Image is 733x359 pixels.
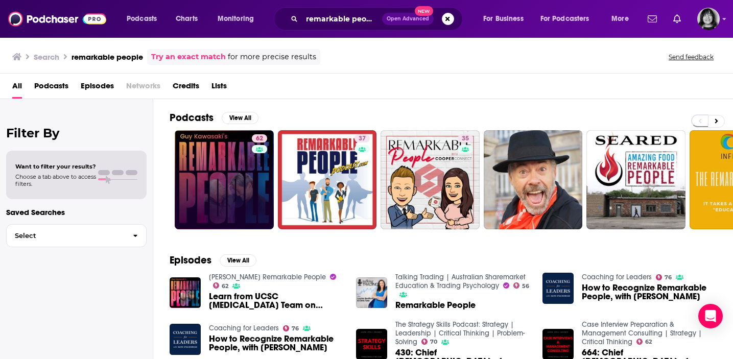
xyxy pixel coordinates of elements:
[534,11,604,27] button: open menu
[395,301,476,309] a: Remarkable People
[120,11,170,27] button: open menu
[582,283,717,301] a: How to Recognize Remarkable People, with Guy Kawasaki
[170,254,211,267] h2: Episodes
[698,304,723,328] div: Open Intercom Messenger
[15,163,96,170] span: Want to filter your results?
[34,52,59,62] h3: Search
[421,339,438,345] a: 70
[209,273,326,281] a: Guy Kawasaki's Remarkable People
[636,339,652,345] a: 62
[356,277,387,308] img: Remarkable People
[209,334,344,352] a: How to Recognize Remarkable People, with Guy Kawasaki
[415,6,433,16] span: New
[170,111,214,124] h2: Podcasts
[34,78,68,99] a: Podcasts
[582,273,652,281] a: Coaching for Leaders
[127,12,157,26] span: Podcasts
[582,283,717,301] span: How to Recognize Remarkable People, with [PERSON_NAME]
[176,12,198,26] span: Charts
[6,126,147,140] h2: Filter By
[252,134,267,142] a: 62
[72,52,143,62] h3: remarkable people
[8,9,106,29] img: Podchaser - Follow, Share and Rate Podcasts
[222,284,228,289] span: 62
[430,340,437,344] span: 70
[476,11,536,27] button: open menu
[302,11,382,27] input: Search podcasts, credits, & more...
[209,292,344,309] span: Learn from UCSC [MEDICAL_DATA] Team on Remarkable People
[462,134,469,144] span: 35
[218,12,254,26] span: Monitoring
[170,324,201,355] img: How to Recognize Remarkable People, with Guy Kawasaki
[126,78,160,99] span: Networks
[669,10,685,28] a: Show notifications dropdown
[278,130,377,229] a: 37
[382,13,434,25] button: Open AdvancedNew
[228,51,316,63] span: for more precise results
[256,134,263,144] span: 62
[292,326,299,331] span: 76
[666,53,717,61] button: Send feedback
[209,292,344,309] a: Learn from UCSC Coronavirus Team on Remarkable People
[645,340,652,344] span: 62
[697,8,720,30] span: Logged in as parkdalepublicity1
[458,134,473,142] a: 35
[644,10,661,28] a: Show notifications dropdown
[210,11,267,27] button: open menu
[81,78,114,99] a: Episodes
[209,324,279,332] a: Coaching for Leaders
[12,78,22,99] a: All
[395,320,525,346] a: The Strategy Skills Podcast: Strategy | Leadership | Critical Thinking | Problem-Solving
[354,134,370,142] a: 37
[395,273,526,290] a: Talking Trading | Australian Sharemarket Education & Trading Psychology
[211,78,227,99] a: Lists
[359,134,366,144] span: 37
[665,275,672,280] span: 76
[483,12,524,26] span: For Business
[387,16,429,21] span: Open Advanced
[169,11,204,27] a: Charts
[283,7,472,31] div: Search podcasts, credits, & more...
[173,78,199,99] a: Credits
[582,320,702,346] a: Case Interview Preparation & Management Consulting | Strategy | Critical Thinking
[170,277,201,308] img: Learn from UCSC Coronavirus Team on Remarkable People
[220,254,256,267] button: View All
[209,334,344,352] span: How to Recognize Remarkable People, with [PERSON_NAME]
[175,130,274,229] a: 62
[540,12,589,26] span: For Podcasters
[6,207,147,217] p: Saved Searches
[6,224,147,247] button: Select
[213,282,229,289] a: 62
[697,8,720,30] button: Show profile menu
[381,130,480,229] a: 35
[170,254,256,267] a: EpisodesView All
[15,173,96,187] span: Choose a tab above to access filters.
[151,51,226,63] a: Try an exact match
[170,111,258,124] a: PodcastsView All
[522,284,529,289] span: 56
[283,325,299,331] a: 76
[604,11,642,27] button: open menu
[697,8,720,30] img: User Profile
[542,273,574,304] img: How to Recognize Remarkable People, with Guy Kawasaki
[7,232,125,239] span: Select
[513,282,530,289] a: 56
[656,274,672,280] a: 76
[222,112,258,124] button: View All
[611,12,629,26] span: More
